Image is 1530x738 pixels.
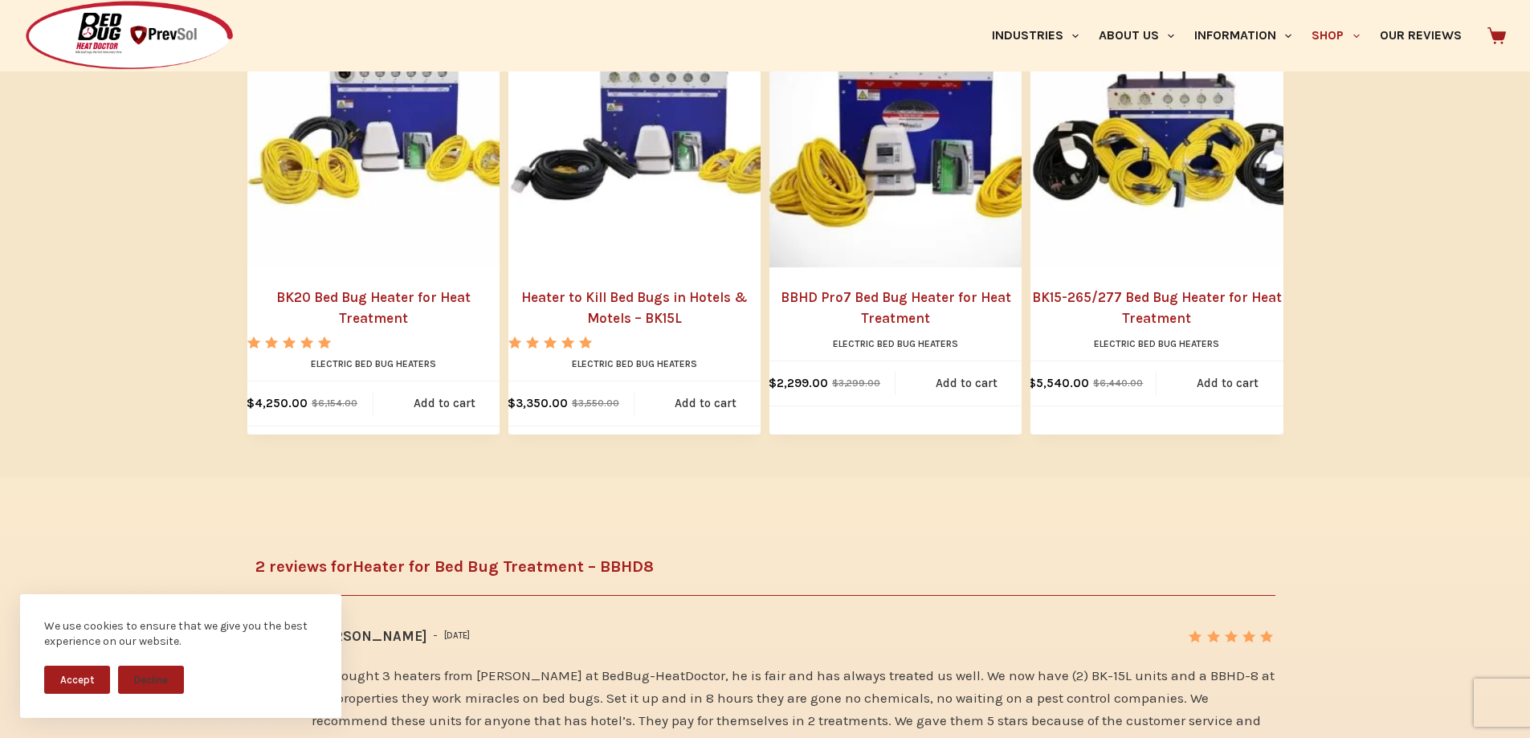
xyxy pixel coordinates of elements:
[1028,376,1089,390] bdi: 5,540.00
[896,361,1038,406] a: Add to cart: “BBHD Pro7 Bed Bug Heater for Heat Treatment”
[118,666,184,694] button: Decline
[572,398,619,409] bdi: 3,550.00
[373,381,516,426] a: Add to cart: “BK20 Bed Bug Heater for Heat Treatment”
[247,396,255,410] span: $
[1093,377,1100,389] span: $
[444,628,470,644] time: [DATE]
[353,557,654,576] span: Heater for Bed Bug Treatment – BBHD8
[508,336,594,349] div: Rated 5.00 out of 5
[1094,338,1219,349] a: Electric Bed Bug Heaters
[247,287,500,328] a: BK20 Bed Bug Heater for Heat Treatment
[769,376,828,390] bdi: 2,299.00
[1189,630,1275,642] div: Rated 5 out of 5
[312,628,427,644] strong: [PERSON_NAME]
[247,336,333,385] span: Rated out of 5
[508,336,594,385] span: Rated out of 5
[634,381,777,426] a: Add to cart: “Heater to Kill Bed Bugs in Hotels & Motels - BK15L”
[255,555,1275,579] h2: 2 reviews for
[44,618,317,650] div: We use cookies to ensure that we give you the best experience on our website.
[508,396,516,410] span: $
[1189,630,1275,667] span: Rated out of 5
[1093,377,1143,389] bdi: 6,440.00
[44,666,110,694] button: Accept
[312,398,318,409] span: $
[433,628,438,644] span: –
[311,358,436,369] a: Electric Bed Bug Heaters
[13,6,61,55] button: Open LiveChat chat widget
[247,336,333,349] div: Rated 5.00 out of 5
[832,377,880,389] bdi: 3,299.00
[1028,376,1036,390] span: $
[572,398,578,409] span: $
[508,396,568,410] bdi: 3,350.00
[769,376,777,390] span: $
[832,377,838,389] span: $
[312,398,357,409] bdi: 6,154.00
[833,338,958,349] a: Electric Bed Bug Heaters
[1157,361,1299,406] a: Add to cart: “BK15-265/277 Bed Bug Heater for Heat Treatment”
[769,287,1022,328] a: BBHD Pro7 Bed Bug Heater for Heat Treatment
[572,358,697,369] a: Electric Bed Bug Heaters
[1030,287,1283,328] a: BK15-265/277 Bed Bug Heater for Heat Treatment
[508,287,761,328] a: Heater to Kill Bed Bugs in Hotels & Motels – BK15L
[247,396,308,410] bdi: 4,250.00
